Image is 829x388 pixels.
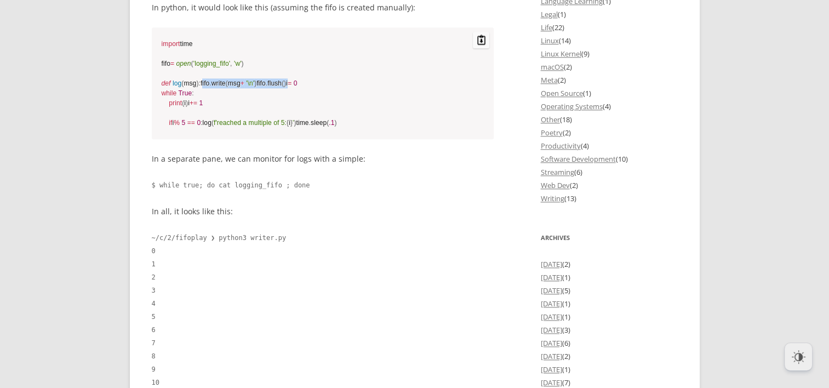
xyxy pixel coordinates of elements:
span: import [162,40,180,48]
li: (2) [541,258,678,271]
a: [DATE] [541,286,562,295]
p: In python, it would look like this (assuming the fifo is created manually): [152,1,494,14]
span: def [162,79,171,87]
span: == [187,119,195,127]
a: [DATE] [541,299,562,309]
li: (18) [541,113,678,126]
span: % [174,119,180,127]
li: (2) [541,73,678,87]
a: [DATE] [541,312,562,322]
li: (2) [541,126,678,139]
span: i [287,119,293,127]
li: (1) [541,297,678,310]
li: (1) [541,8,678,21]
span: if [169,119,172,127]
span: 5 [181,119,185,127]
a: Streaming [541,167,574,177]
li: (1) [541,271,678,284]
a: Productivity [541,141,581,151]
li: (6) [541,166,678,179]
p: In all, it looks like this: [152,205,494,218]
span: = [288,79,291,87]
a: Legal [541,9,558,19]
span: ) [196,79,198,87]
span: .1 [329,119,334,127]
span: ( [226,79,228,87]
a: [DATE] [541,364,562,374]
a: [DATE] [541,272,562,282]
a: Operating Systems [541,101,603,111]
span: . [266,79,267,87]
span: 'w' [234,60,242,67]
li: (6) [541,336,678,350]
li: (4) [541,139,678,152]
span: ( [182,99,184,107]
span: : [192,89,193,97]
code: time fifo msg fifo write msg fifo flush i i i i log time sleep [162,39,484,128]
span: } [290,119,293,127]
span: ) [242,60,244,67]
span: True [179,89,192,97]
a: [DATE] [541,351,562,361]
a: Web Dev [541,180,570,190]
span: 1 [199,99,203,107]
span: print [169,99,182,107]
span: 0 [197,119,201,127]
li: (14) [541,34,678,47]
span: ' [293,119,294,127]
a: Open Source [541,88,583,98]
span: : [198,79,200,87]
a: Life [541,22,552,32]
span: ( [181,79,184,87]
span: ) [186,99,188,107]
span: . [209,79,211,87]
span: + [241,79,244,87]
span: ) [294,119,296,127]
span: 0 [294,79,298,87]
span: log [173,79,181,87]
li: (5) [541,284,678,297]
li: (1) [541,87,678,100]
p: In a separate pane, we can monitor for logs with a simple: [152,152,494,166]
span: open [176,60,191,67]
button: Copy code to clipboard [473,32,489,48]
a: Poetry [541,128,563,138]
span: : [201,119,202,127]
li: (13) [541,192,678,205]
h3: Archives [541,231,678,244]
a: Writing [541,193,564,203]
span: ) [284,79,286,87]
a: [DATE] [541,325,562,335]
span: , [230,60,232,67]
span: 'logging_fifo' [193,60,230,67]
a: Linux [541,36,559,45]
li: (22) [541,21,678,34]
li: (10) [541,152,678,166]
li: (1) [541,363,678,376]
li: (2) [541,60,678,73]
span: += [190,99,197,107]
span: { [287,119,289,127]
li: (1) [541,310,678,323]
a: macOS [541,62,564,72]
a: [DATE] [541,338,562,348]
span: ( [211,119,214,127]
span: while [162,89,177,97]
span: ( [327,119,329,127]
span: ( [191,60,193,67]
li: (9) [541,47,678,60]
span: ( [282,79,284,87]
a: [DATE] [541,259,562,269]
li: (3) [541,323,678,336]
li: (4) [541,100,678,113]
a: Other [541,115,560,124]
span: . [309,119,311,127]
span: ) [254,79,256,87]
li: (2) [541,179,678,192]
a: Meta [541,75,558,85]
code: $ while true; do cat logging_fifo ; done [152,179,494,192]
span: ) [335,119,337,127]
span: f'reached a multiple of 5: [214,119,287,127]
a: Linux Kernel [541,49,581,59]
span: '\n' [246,79,254,87]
